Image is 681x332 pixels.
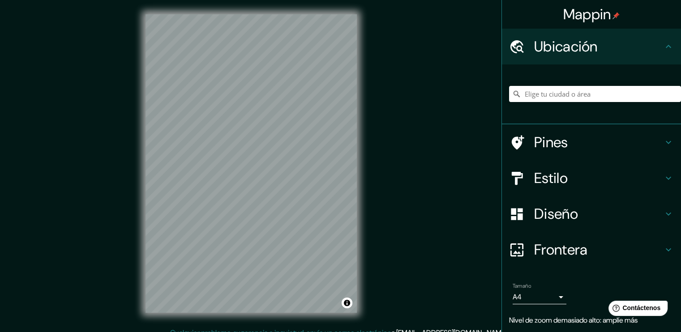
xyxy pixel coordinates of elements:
canvas: Mapa [146,14,357,313]
iframe: Help widget launcher [601,297,671,322]
input: Elige tu ciudad o área [509,86,681,102]
h4: Estilo [534,169,663,187]
img: pin-icon.png [612,12,620,19]
div: Diseño [502,196,681,232]
h4: Diseño [534,205,663,223]
h4: Ubicación [534,38,663,55]
h4: Pines [534,133,663,151]
button: Alternar atribución [342,298,352,308]
div: Ubicación [502,29,681,64]
p: Nivel de zoom demasiado alto: amplíe más [509,315,674,326]
font: Mappin [563,5,611,24]
div: Estilo [502,160,681,196]
label: Tamaño [513,282,531,290]
div: Pines [502,124,681,160]
h4: Frontera [534,241,663,259]
div: Frontera [502,232,681,268]
div: A4 [513,290,566,304]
